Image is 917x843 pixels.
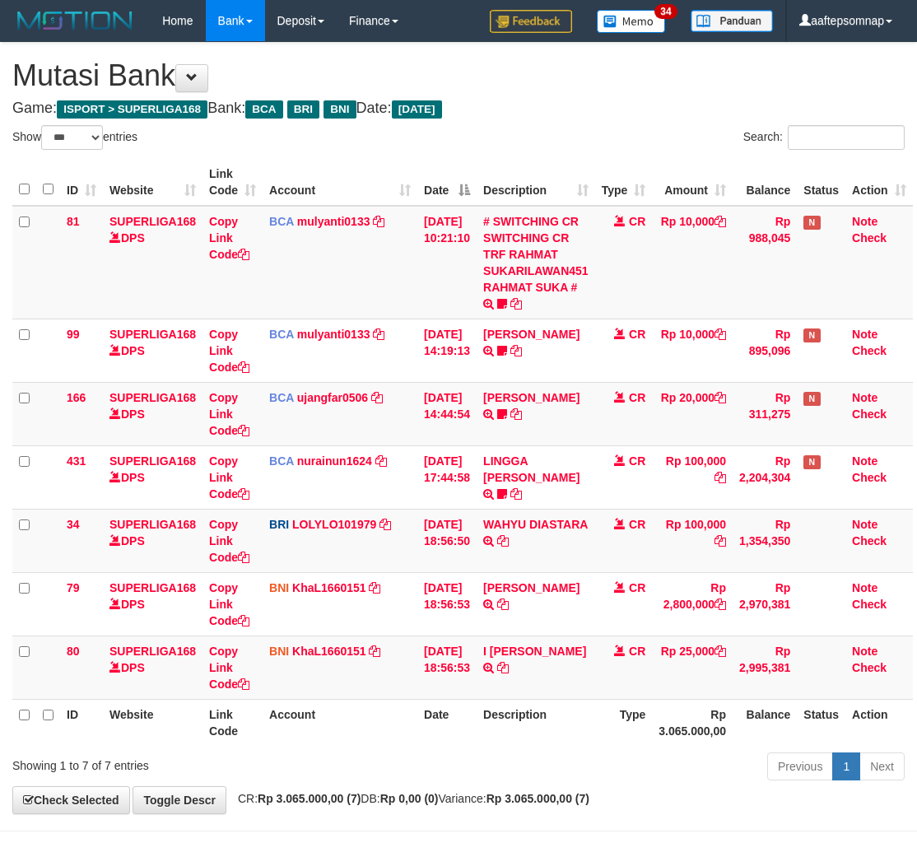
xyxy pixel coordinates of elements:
td: DPS [103,572,202,636]
a: Copy Link Code [209,328,249,374]
th: Link Code: activate to sort column ascending [202,159,263,206]
td: [DATE] 14:44:54 [417,382,477,445]
span: CR [629,581,645,594]
span: Has Note [803,216,820,230]
a: SUPERLIGA168 [109,454,196,468]
th: Description [477,699,595,746]
a: Copy Rp 100,000 to clipboard [715,534,726,547]
a: Toggle Descr [133,786,226,814]
a: Copy mulyanti0133 to clipboard [373,328,384,341]
td: DPS [103,206,202,319]
strong: Rp 3.065.000,00 (7) [258,792,361,805]
a: Check [852,231,887,245]
a: LOLYLO101979 [292,518,376,531]
h4: Game: Bank: Date: [12,100,905,117]
th: Website [103,699,202,746]
a: Copy LOLYLO101979 to clipboard [379,518,391,531]
a: WAHYU DIASTARA [483,518,588,531]
a: SUPERLIGA168 [109,215,196,228]
th: Date [417,699,477,746]
td: Rp 895,096 [733,319,797,382]
a: Note [852,391,877,404]
span: Has Note [803,392,820,406]
td: Rp 1,354,350 [733,509,797,572]
span: BNI [269,581,289,594]
a: Copy MUHAMMAD REZA to clipboard [510,344,522,357]
th: ID [60,699,103,746]
th: Balance [733,699,797,746]
span: 34 [654,4,677,19]
span: BRI [287,100,319,119]
td: [DATE] 17:44:58 [417,445,477,509]
span: BCA [269,328,294,341]
th: Website: activate to sort column ascending [103,159,202,206]
th: Balance [733,159,797,206]
span: CR [629,215,645,228]
a: KhaL1660151 [292,581,366,594]
span: 431 [67,454,86,468]
a: Copy Link Code [209,391,249,437]
a: Copy Rp 20,000 to clipboard [715,391,726,404]
select: Showentries [41,125,103,150]
td: Rp 100,000 [652,445,733,509]
th: Link Code [202,699,263,746]
span: BNI [269,645,289,658]
th: Type [595,699,653,746]
a: Copy KhaL1660151 to clipboard [369,645,380,658]
a: Check [852,534,887,547]
th: Account [263,699,417,746]
div: Showing 1 to 7 of 7 entries [12,751,370,774]
span: CR [629,391,645,404]
span: 80 [67,645,80,658]
a: SUPERLIGA168 [109,645,196,658]
a: Next [859,752,905,780]
a: Check [852,471,887,484]
td: [DATE] 18:56:53 [417,636,477,699]
a: Copy Rp 2,800,000 to clipboard [715,598,726,611]
a: Copy Rp 10,000 to clipboard [715,328,726,341]
span: BCA [269,391,294,404]
td: Rp 2,970,381 [733,572,797,636]
img: Button%20Memo.svg [597,10,666,33]
a: mulyanti0133 [297,328,370,341]
th: Amount: activate to sort column ascending [652,159,733,206]
input: Search: [788,125,905,150]
a: Copy HAFIZH KURNIAWAN to clipboard [497,598,509,611]
td: DPS [103,319,202,382]
a: Copy NOVEN ELING PRAYOG to clipboard [510,408,522,421]
td: [DATE] 18:56:53 [417,572,477,636]
span: BCA [245,100,282,119]
td: DPS [103,382,202,445]
a: Copy Link Code [209,215,249,261]
th: Account: activate to sort column ascending [263,159,417,206]
a: Copy Link Code [209,518,249,564]
span: CR: DB: Variance: [230,792,589,805]
td: DPS [103,636,202,699]
a: Check [852,598,887,611]
span: ISPORT > SUPERLIGA168 [57,100,207,119]
td: Rp 988,045 [733,206,797,319]
a: I [PERSON_NAME] [483,645,586,658]
a: SUPERLIGA168 [109,391,196,404]
th: Description: activate to sort column ascending [477,159,595,206]
th: Type: activate to sort column ascending [595,159,653,206]
a: Copy mulyanti0133 to clipboard [373,215,384,228]
a: ujangfar0506 [297,391,368,404]
a: Note [852,645,877,658]
td: [DATE] 18:56:50 [417,509,477,572]
td: Rp 25,000 [652,636,733,699]
a: Copy # SWITCHING CR SWITCHING CR TRF RAHMAT SUKARILAWAN451 RAHMAT SUKA # to clipboard [510,297,522,310]
span: CR [629,645,645,658]
span: Has Note [803,328,820,342]
a: SUPERLIGA168 [109,581,196,594]
img: panduan.png [691,10,773,32]
a: Copy Link Code [209,454,249,501]
a: Copy Link Code [209,645,249,691]
td: Rp 20,000 [652,382,733,445]
span: 99 [67,328,80,341]
th: Status [797,159,845,206]
a: LINGGA [PERSON_NAME] [483,454,580,484]
a: Copy Rp 10,000 to clipboard [715,215,726,228]
td: Rp 2,995,381 [733,636,797,699]
span: BRI [269,518,289,531]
